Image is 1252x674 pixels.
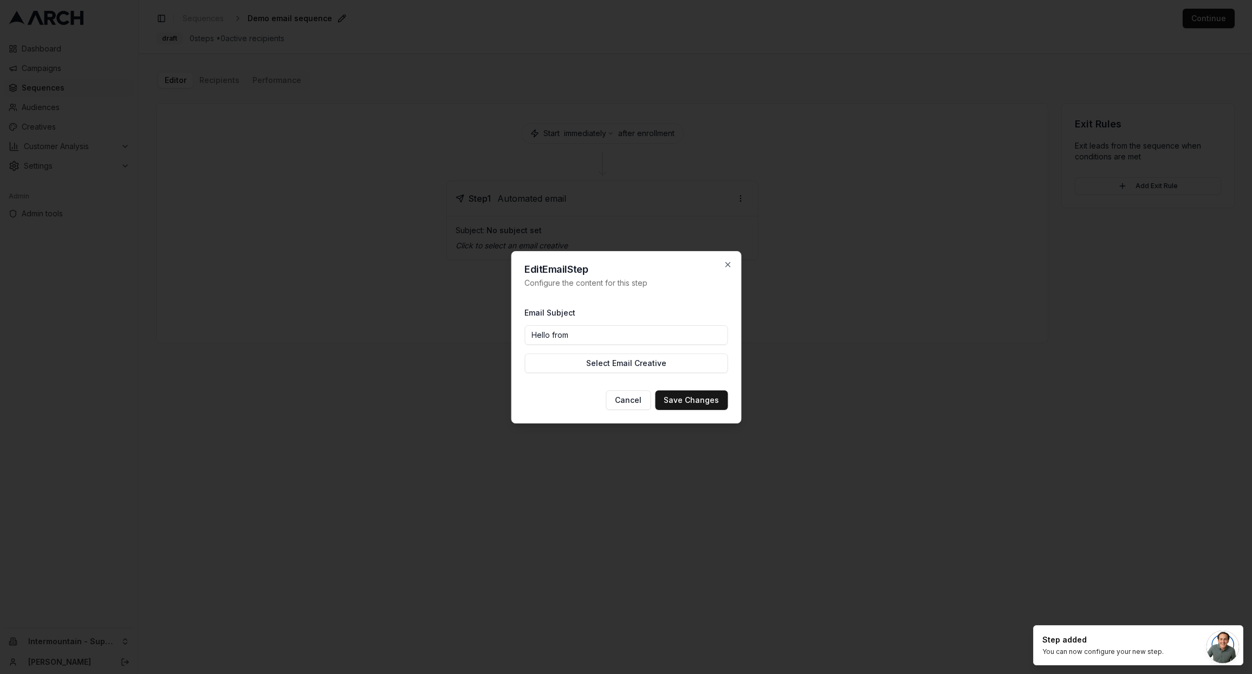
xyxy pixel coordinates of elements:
[524,265,728,274] h2: Edit Email Step
[524,278,728,288] p: Configure the content for this step
[524,354,728,373] button: Select Email Creative
[524,308,575,317] label: Email Subject
[606,390,651,410] button: Cancel
[655,390,728,410] button: Save Changes
[524,325,728,345] input: Enter email subject line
